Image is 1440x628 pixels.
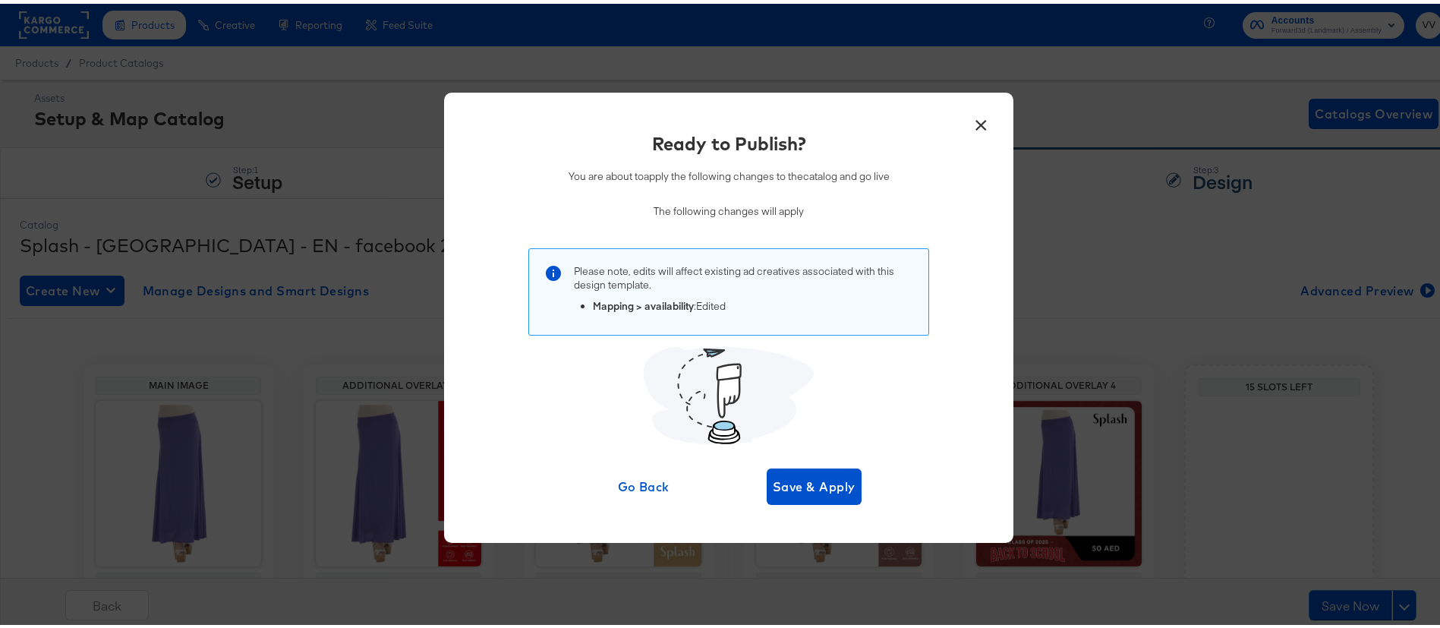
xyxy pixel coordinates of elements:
button: Save & Apply [767,465,862,501]
div: Ready to Publish? [652,127,806,153]
li: : Edited [593,295,913,310]
p: The following changes will apply [569,200,890,215]
button: × [967,104,994,131]
p: You are about to apply the following changes to the catalog and go live [569,166,890,180]
span: Go Back [603,472,685,494]
p: Please note, edits will affect existing ad creatives associated with this design template . [574,260,913,289]
span: Save & Apply [773,472,855,494]
button: Go Back [597,465,692,501]
strong: Mapping > availability [593,295,694,309]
